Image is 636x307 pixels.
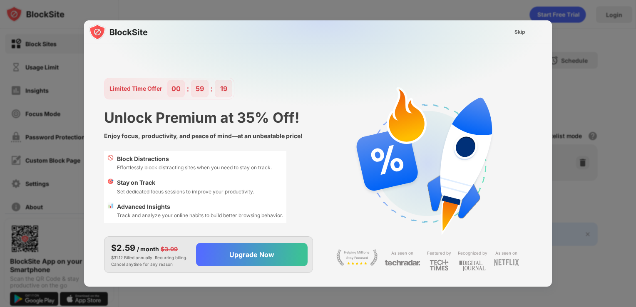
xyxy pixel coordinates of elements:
[117,188,254,196] div: Set dedicated focus sessions to improve your productivity.
[161,245,178,254] div: $3.99
[107,178,114,196] div: 🎯
[514,28,525,36] div: Skip
[385,259,420,266] img: light-techradar.svg
[391,249,413,257] div: As seen on
[137,245,159,254] div: / month
[111,242,189,267] div: $31.12 Billed annually. Recurring billing. Cancel anytime for any reason
[117,211,283,219] div: Track and analyze your online habits to build better browsing behavior.
[89,20,557,185] img: gradient.svg
[229,250,274,259] div: Upgrade Now
[336,249,378,266] img: light-stay-focus.svg
[107,202,114,220] div: 📊
[494,259,519,266] img: light-netflix.svg
[495,249,517,257] div: As seen on
[458,249,487,257] div: Recognized by
[427,249,451,257] div: Featured by
[430,259,449,271] img: light-techtimes.svg
[117,202,283,211] div: Advanced Insights
[459,259,486,273] img: light-digital-journal.svg
[111,242,135,254] div: $2.59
